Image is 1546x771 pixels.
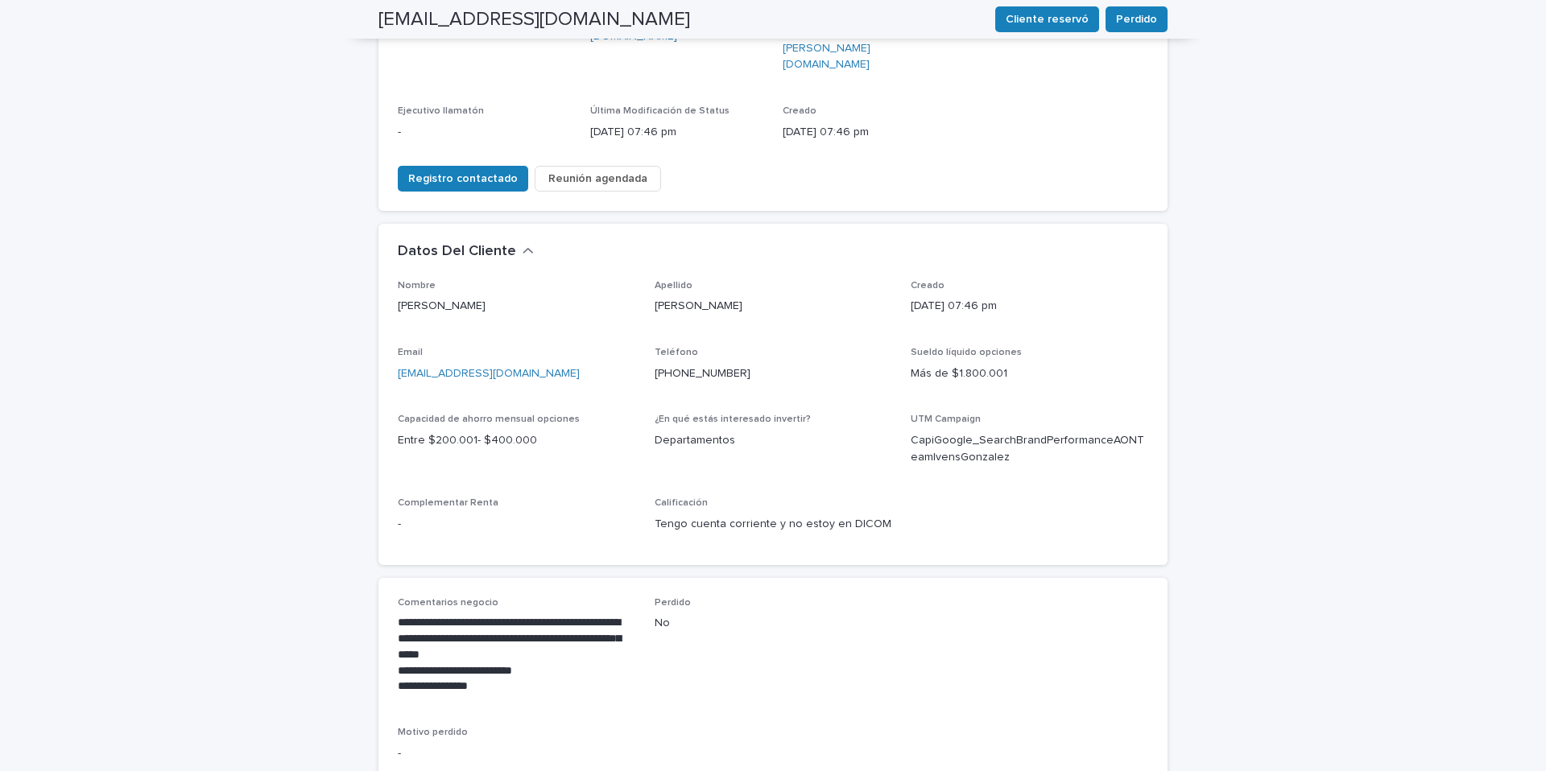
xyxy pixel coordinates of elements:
[1106,6,1168,32] button: Perdido
[398,281,436,291] span: Nombre
[655,298,892,315] p: [PERSON_NAME]
[1006,11,1089,27] span: Cliente reservó
[655,498,708,508] span: Calificación
[911,348,1022,357] span: Sueldo líquido opciones
[398,298,635,315] p: [PERSON_NAME]
[655,281,692,291] span: Apellido
[783,124,956,141] p: [DATE] 07:46 pm
[398,728,468,737] span: Motivo perdido
[655,516,892,533] p: Tengo cuenta corriente y no estoy en DICOM
[398,498,498,508] span: Complementar Renta
[398,106,484,116] span: Ejecutivo llamatón
[911,365,1148,382] p: Más de $1.800.001
[398,598,498,608] span: Comentarios negocio
[911,281,945,291] span: Creado
[408,171,518,187] span: Registro contactado
[398,432,635,449] p: Entre $200.001- $400.000
[398,516,635,533] p: -
[398,745,1148,762] p: -
[398,348,423,357] span: Email
[398,243,534,261] button: Datos Del Cliente
[378,8,690,31] h2: [EMAIL_ADDRESS][DOMAIN_NAME]
[911,298,1148,315] p: [DATE] 07:46 pm
[995,6,1099,32] button: Cliente reservó
[655,368,750,379] a: [PHONE_NUMBER]
[398,124,571,141] p: -
[911,414,981,424] span: UTM Campaign
[1116,11,1157,27] span: Perdido
[783,106,816,116] span: Creado
[655,432,892,449] p: Departamentos
[398,243,516,261] h2: Datos Del Cliente
[398,166,528,192] button: Registro contactado
[398,414,580,424] span: Capacidad de ahorro mensual opciones
[655,348,698,357] span: Teléfono
[398,368,580,379] a: [EMAIL_ADDRESS][DOMAIN_NAME]
[655,615,892,632] p: No
[783,6,956,73] a: [PERSON_NAME][EMAIL_ADDRESS][PERSON_NAME][DOMAIN_NAME]
[548,171,647,187] span: Reunión agendada
[655,598,691,608] span: Perdido
[655,414,811,424] span: ¿En qué estás interesado invertir?
[911,432,1148,466] p: CapiGoogle_SearchBrandPerformanceAONTeamIvensGonzalez
[535,166,661,192] button: Reunión agendada
[590,106,730,116] span: Última Modificación de Status
[590,124,763,141] p: [DATE] 07:46 pm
